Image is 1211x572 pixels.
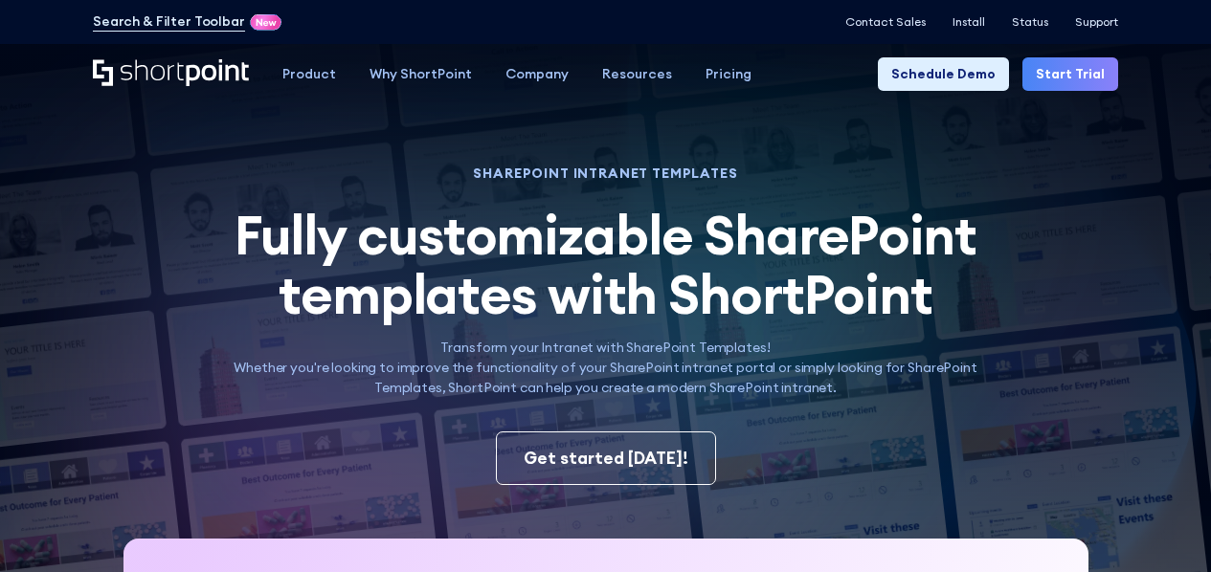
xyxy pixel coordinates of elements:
[235,201,977,328] span: Fully customizable SharePoint templates with ShortPoint
[213,338,998,398] p: Transform your Intranet with SharePoint Templates! Whether you're looking to improve the function...
[585,57,688,91] a: Resources
[93,59,249,88] a: Home
[265,57,352,91] a: Product
[1115,480,1211,572] iframe: Chat Widget
[688,57,768,91] a: Pricing
[845,15,926,29] a: Contact Sales
[1075,15,1118,29] a: Support
[352,57,488,91] a: Why ShortPoint
[1012,15,1048,29] a: Status
[602,64,672,84] div: Resources
[706,64,751,84] div: Pricing
[524,446,688,471] div: Get started [DATE]!
[953,15,985,29] a: Install
[93,11,245,32] a: Search & Filter Toolbar
[1022,57,1118,91] a: Start Trial
[213,167,998,179] h1: SHAREPOINT INTRANET TEMPLATES
[878,57,1009,91] a: Schedule Demo
[496,431,716,485] a: Get started [DATE]!
[505,64,569,84] div: Company
[488,57,585,91] a: Company
[282,64,336,84] div: Product
[370,64,472,84] div: Why ShortPoint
